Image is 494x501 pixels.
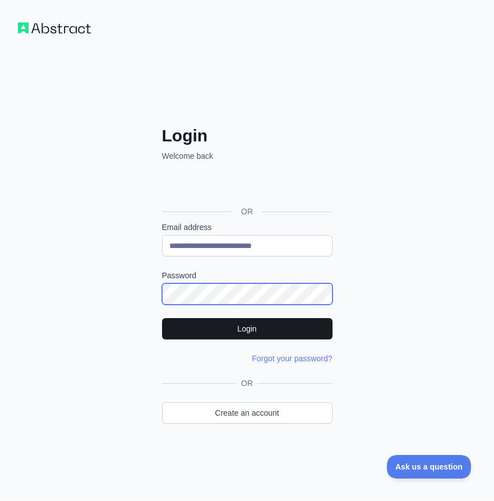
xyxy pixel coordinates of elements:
[252,354,332,363] a: Forgot your password?
[162,222,333,233] label: Email address
[162,126,333,146] h2: Login
[162,270,333,281] label: Password
[232,206,262,217] span: OR
[387,455,472,479] iframe: Toggle Customer Support
[156,174,336,199] iframe: ប៊ូតុង "ចូលដោយប្រើ Google"
[18,22,91,34] img: Workflow
[162,402,333,424] a: Create an account
[237,378,257,389] span: OR
[162,318,333,339] button: Login
[162,150,333,162] p: Welcome back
